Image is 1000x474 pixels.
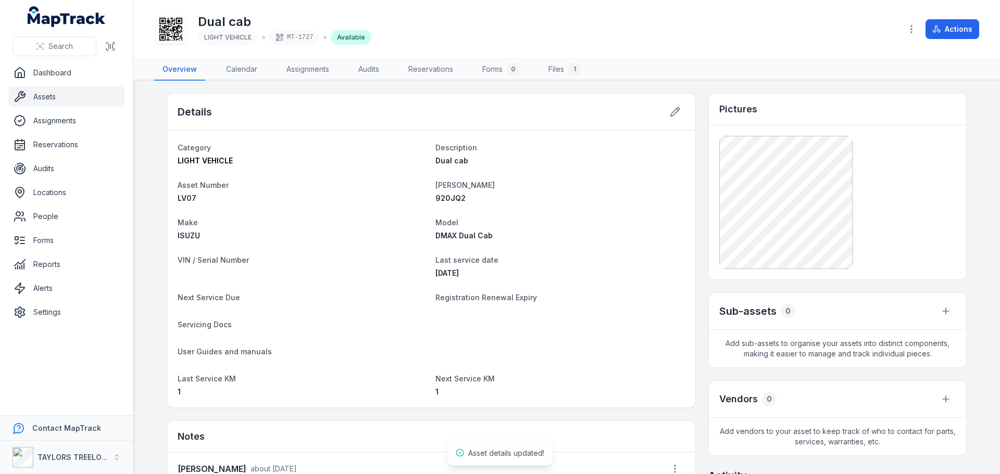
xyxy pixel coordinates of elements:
[435,293,537,302] span: Registration Renewal Expiry
[269,30,319,45] div: MT-1727
[435,218,458,227] span: Model
[178,347,272,356] span: User Guides and manuals
[154,59,205,81] a: Overview
[435,387,439,396] span: 1
[178,293,240,302] span: Next Service Due
[8,158,124,179] a: Audits
[178,105,212,119] h2: Details
[540,59,589,81] a: Files1
[178,255,249,264] span: VIN / Serial Number
[568,63,581,75] div: 1
[331,30,371,45] div: Available
[218,59,266,81] a: Calendar
[435,181,495,189] span: [PERSON_NAME]
[178,194,196,202] span: LV07
[435,231,493,240] span: DMAX Dual Cab
[178,181,229,189] span: Asset Number
[435,374,495,383] span: Next Service KM
[719,304,777,318] h2: Sub-assets
[278,59,337,81] a: Assignments
[435,268,459,277] time: 04/03/2025, 12:00:00 am
[8,62,124,83] a: Dashboard
[8,110,124,131] a: Assignments
[435,194,466,202] span: 920JQ2
[12,36,96,56] button: Search
[781,304,795,318] div: 0
[178,231,200,240] span: ISUZU
[178,218,198,227] span: Make
[762,392,777,406] div: 0
[32,424,101,432] strong: Contact MapTrack
[400,59,461,81] a: Reservations
[204,33,252,41] span: LIGHT VEHICLE
[474,59,528,81] a: Forms0
[435,156,468,165] span: Dual cab
[8,278,124,299] a: Alerts
[719,392,758,406] h3: Vendors
[435,255,498,264] span: Last service date
[8,254,124,275] a: Reports
[178,143,211,152] span: Category
[198,14,371,30] h1: Dual cab
[435,268,459,277] span: [DATE]
[468,449,544,457] span: Asset details updated!
[178,429,205,444] h3: Notes
[178,374,236,383] span: Last Service KM
[251,464,297,473] span: about [DATE]
[8,86,124,107] a: Assets
[28,6,106,27] a: MapTrack
[8,206,124,227] a: People
[8,302,124,323] a: Settings
[350,59,387,81] a: Audits
[435,143,477,152] span: Description
[719,102,757,117] h3: Pictures
[926,19,979,39] button: Actions
[709,418,966,455] span: Add vendors to your asset to keep track of who to contact for parts, services, warranties, etc.
[48,41,73,52] span: Search
[178,320,232,329] span: Servicing Docs
[178,387,181,396] span: 1
[178,156,233,165] span: LIGHT VEHICLE
[8,134,124,155] a: Reservations
[709,330,966,367] span: Add sub-assets to organise your assets into distinct components, making it easier to manage and t...
[251,464,297,473] time: 29/07/2025, 11:30:54 am
[8,230,124,251] a: Forms
[8,182,124,203] a: Locations
[37,453,124,462] strong: TAYLORS TREELOPPING
[507,63,519,75] div: 0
